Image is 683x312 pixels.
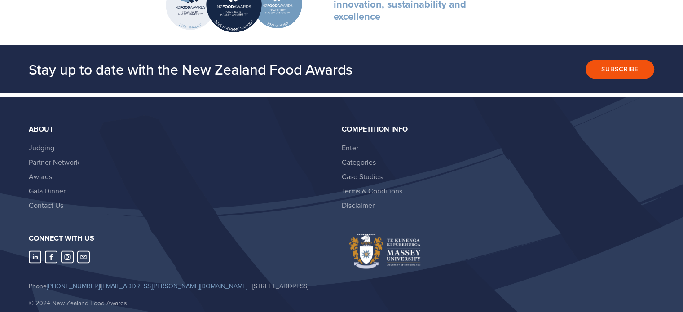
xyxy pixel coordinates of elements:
[342,171,383,181] a: Case Studies
[29,125,334,133] div: About
[29,171,52,181] a: Awards
[29,280,334,291] p: Phone | | [STREET_ADDRESS]
[586,60,654,79] button: Subscribe
[342,186,402,196] a: Terms & Conditions
[29,234,334,243] h3: Connect with us
[29,60,441,78] h2: Stay up to date with the New Zealand Food Awards
[101,281,247,290] a: [EMAIL_ADDRESS][PERSON_NAME][DOMAIN_NAME]
[29,297,334,308] p: © 2024 New Zealand Food Awards.
[29,250,41,263] a: LinkedIn
[45,250,57,263] a: Abbie Harris
[77,250,90,263] a: nzfoodawards@massey.ac.nz
[47,281,100,290] a: [PHONE_NUMBER]
[29,143,54,153] a: Judging
[342,125,647,133] div: Competition Info
[342,143,358,153] a: Enter
[29,157,79,167] a: Partner Network
[342,157,376,167] a: Categories
[61,250,74,263] a: Instagram
[342,200,375,210] a: Disclaimer
[29,200,63,210] a: Contact Us
[29,186,66,196] a: Gala Dinner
